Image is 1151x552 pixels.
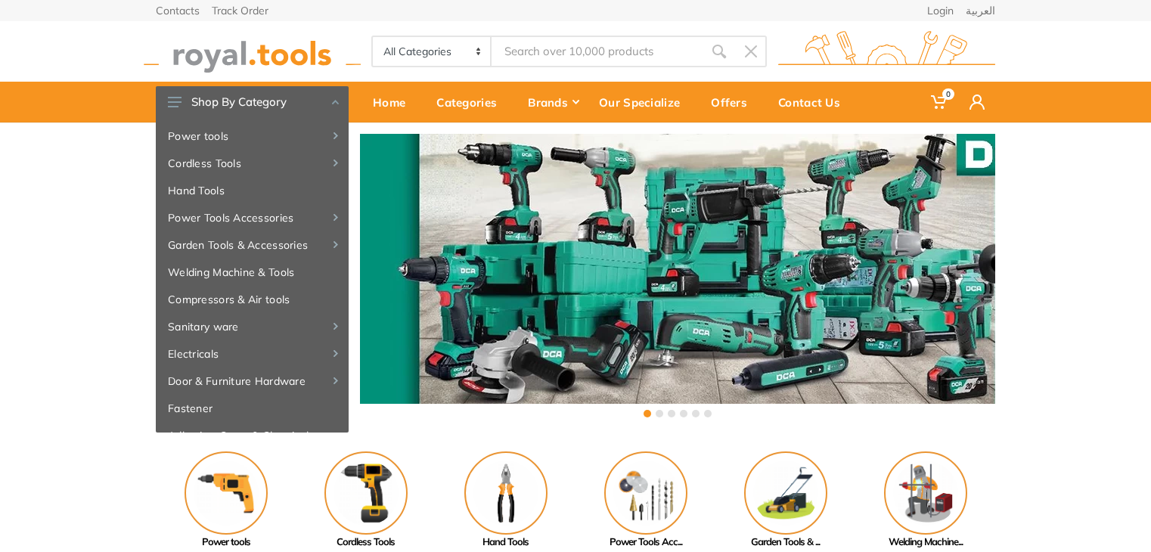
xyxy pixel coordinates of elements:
a: Power tools [156,122,349,150]
div: Power tools [156,535,296,550]
a: Power Tools Acc... [575,451,715,550]
div: Contact Us [768,86,861,118]
div: Welding Machine... [855,535,995,550]
div: Categories [426,86,517,118]
a: Cordless Tools [156,150,349,177]
img: Royal - Power Tools Accessories [604,451,687,535]
span: 0 [942,88,954,100]
a: Power Tools Accessories [156,204,349,231]
img: Royal - Garden Tools & Accessories [744,451,827,535]
div: Offers [700,86,768,118]
a: Garden Tools & Accessories [156,231,349,259]
div: Cordless Tools [296,535,436,550]
a: Hand Tools [436,451,575,550]
a: Categories [426,82,517,122]
a: Hand Tools [156,177,349,204]
div: Power Tools Acc... [575,535,715,550]
a: Login [927,5,954,16]
a: Cordless Tools [296,451,436,550]
a: Our Specialize [588,82,700,122]
a: Power tools [156,451,296,550]
select: Category [373,37,492,66]
a: Contacts [156,5,200,16]
a: Door & Furniture Hardware [156,367,349,395]
div: Our Specialize [588,86,700,118]
div: Garden Tools & ... [715,535,855,550]
a: Contact Us [768,82,861,122]
div: Home [362,86,426,118]
a: Track Order [212,5,268,16]
img: Royal - Cordless Tools [324,451,408,535]
a: Fastener [156,395,349,422]
img: royal.tools Logo [778,31,995,73]
a: Sanitary ware [156,313,349,340]
img: royal.tools Logo [144,31,361,73]
a: Welding Machine... [855,451,995,550]
a: Adhesive, Spray & Chemical [156,422,349,449]
img: Royal - Power tools [185,451,268,535]
a: Electricals [156,340,349,367]
a: Welding Machine & Tools [156,259,349,286]
a: Compressors & Air tools [156,286,349,313]
button: Shop By Category [156,86,349,118]
div: Brands [517,86,588,118]
img: Royal - Welding Machine & Tools [884,451,967,535]
div: Hand Tools [436,535,575,550]
a: Home [362,82,426,122]
a: 0 [920,82,959,122]
input: Site search [492,36,703,67]
img: Royal - Hand Tools [464,451,548,535]
a: Offers [700,82,768,122]
a: Garden Tools & ... [715,451,855,550]
a: العربية [966,5,995,16]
